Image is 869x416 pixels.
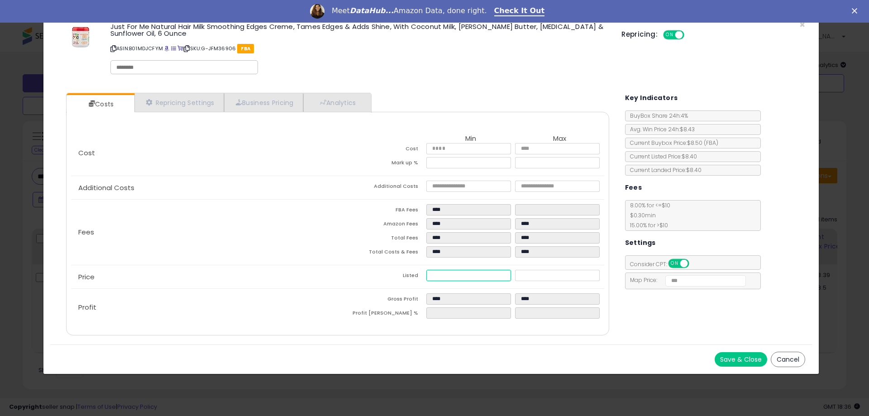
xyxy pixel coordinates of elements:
span: Current Landed Price: $8.40 [625,166,702,174]
td: Total Costs & Fees [338,246,426,260]
p: Price [71,273,338,281]
td: Additional Costs [338,181,426,195]
div: Meet Amazon Data, done right. [332,6,487,15]
span: OFF [683,31,697,39]
td: Cost [338,143,426,157]
span: Current Listed Price: $8.40 [625,153,697,160]
a: BuyBox page [164,45,169,52]
span: FBA [237,44,254,53]
td: Gross Profit [338,293,426,307]
button: Cancel [771,352,805,367]
span: ( FBA ) [704,139,718,147]
span: BuyBox Share 24h: 4% [625,112,688,120]
td: FBA Fees [338,204,426,218]
span: ON [664,31,675,39]
span: 8.00 % for <= $10 [625,201,670,229]
a: Your listing only [177,45,182,52]
span: Consider CPT: [625,260,701,268]
img: 41nUOHv1V3L._SL60_.jpg [67,23,94,50]
span: Current Buybox Price: [625,139,718,147]
a: Business Pricing [224,93,303,112]
span: $0.30 min [625,211,656,219]
td: Total Fees [338,232,426,246]
td: Mark up % [338,157,426,171]
span: Avg. Win Price 24h: $8.43 [625,125,695,133]
img: Profile image for Georgie [310,4,325,19]
h5: Settings [625,237,656,249]
p: Profit [71,304,338,311]
span: ON [669,260,680,268]
th: Min [426,135,515,143]
span: 15.00 % for > $10 [625,221,668,229]
i: DataHub... [350,6,394,15]
a: Repricing Settings [134,93,224,112]
div: Close [852,8,861,14]
h3: Just For Me Natural Hair Milk Smoothing Edges Creme, Tames Edges & Adds Shine, With Coconut Milk,... [110,23,608,37]
td: Profit [PERSON_NAME] % [338,307,426,321]
span: × [799,18,805,31]
a: All offer listings [171,45,176,52]
td: Amazon Fees [338,218,426,232]
a: Analytics [303,93,370,112]
a: Check It Out [494,6,545,16]
span: Map Price: [625,276,746,284]
p: Additional Costs [71,184,338,191]
td: Listed [338,270,426,284]
p: Cost [71,149,338,157]
p: ASIN: B01MDJCFYM | SKU: G-JFM36906 [110,41,608,56]
th: Max [515,135,604,143]
h5: Fees [625,182,642,193]
a: Costs [67,95,134,113]
p: Fees [71,229,338,236]
h5: Key Indicators [625,92,678,104]
button: Save & Close [715,352,767,367]
span: OFF [688,260,702,268]
h5: Repricing: [621,31,658,38]
span: $8.50 [687,139,718,147]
